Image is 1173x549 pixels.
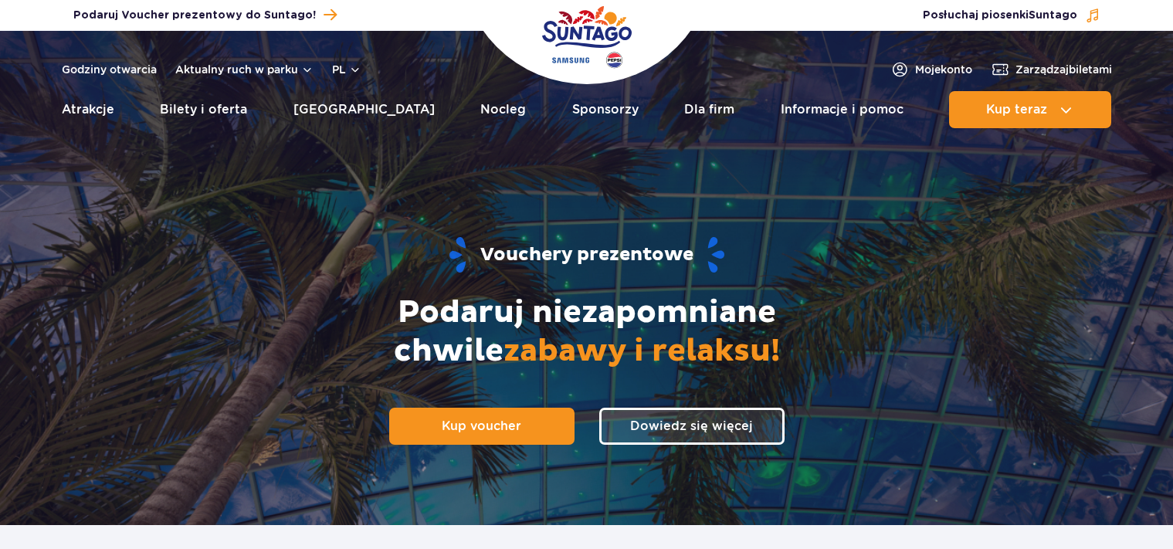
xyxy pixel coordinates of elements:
span: zabawy i relaksu! [503,332,780,371]
span: Moje konto [915,62,972,77]
a: Atrakcje [62,91,114,128]
button: Posłuchaj piosenkiSuntago [923,8,1100,23]
span: Zarządzaj biletami [1015,62,1112,77]
h2: Podaruj niezapomniane chwile [317,293,857,371]
button: Kup teraz [949,91,1111,128]
h1: Vouchery prezentowe [90,236,1083,275]
a: Sponsorzy [572,91,639,128]
a: [GEOGRAPHIC_DATA] [293,91,435,128]
span: Kup teraz [986,103,1047,117]
span: Kup voucher [442,419,521,433]
a: Nocleg [480,91,526,128]
a: Dla firm [684,91,734,128]
a: Podaruj Voucher prezentowy do Suntago! [73,5,337,25]
button: Aktualny ruch w parku [175,63,314,76]
a: Godziny otwarcia [62,62,157,77]
span: Podaruj Voucher prezentowy do Suntago! [73,8,316,23]
span: Suntago [1029,10,1077,21]
span: Posłuchaj piosenki [923,8,1077,23]
a: Dowiedz się więcej [599,408,785,445]
a: Bilety i oferta [160,91,247,128]
span: Dowiedz się więcej [630,419,753,433]
a: Zarządzajbiletami [991,60,1112,79]
button: pl [332,62,361,77]
a: Mojekonto [890,60,972,79]
a: Kup voucher [389,408,575,445]
a: Informacje i pomoc [781,91,903,128]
